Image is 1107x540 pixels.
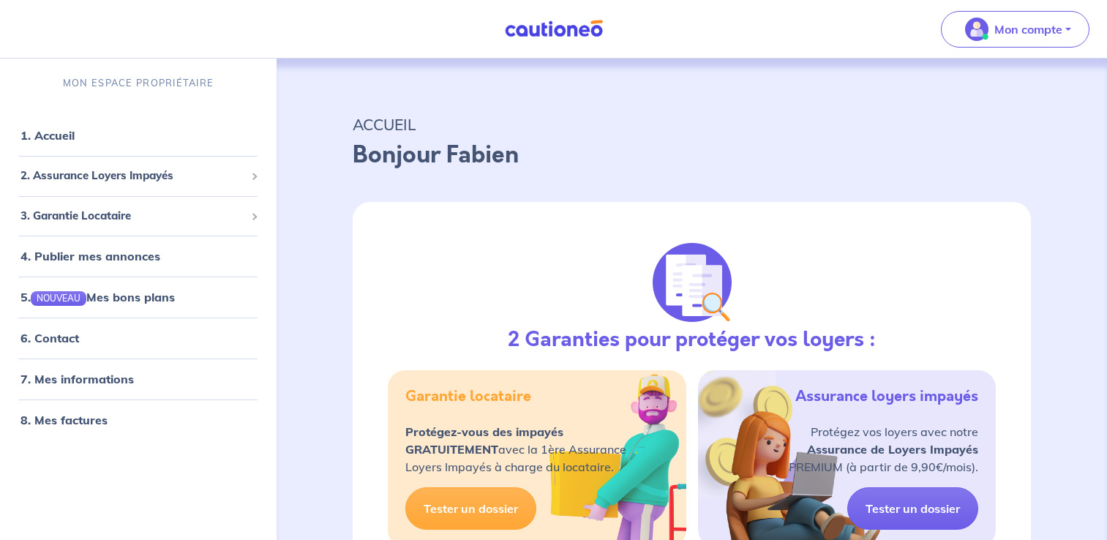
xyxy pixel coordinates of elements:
[965,18,988,41] img: illu_account_valid_menu.svg
[63,76,214,90] p: MON ESPACE PROPRIÉTAIRE
[847,487,978,530] a: Tester un dossier
[6,202,271,230] div: 3. Garantie Locataire
[499,20,609,38] img: Cautioneo
[508,328,876,353] h3: 2 Garanties pour protéger vos loyers :
[6,282,271,312] div: 5.NOUVEAUMes bons plans
[20,249,160,263] a: 4. Publier mes annonces
[353,138,1031,173] p: Bonjour Fabien
[6,121,271,150] div: 1. Accueil
[20,290,175,304] a: 5.NOUVEAUMes bons plans
[795,388,978,405] h5: Assurance loyers impayés
[20,168,245,184] span: 2. Assurance Loyers Impayés
[353,111,1031,138] p: ACCUEIL
[20,413,108,427] a: 8. Mes factures
[6,405,271,435] div: 8. Mes factures
[6,162,271,190] div: 2. Assurance Loyers Impayés
[994,20,1062,38] p: Mon compte
[807,442,978,457] strong: Assurance de Loyers Impayés
[653,243,732,322] img: justif-loupe
[6,241,271,271] div: 4. Publier mes annonces
[6,323,271,353] div: 6. Contact
[20,331,79,345] a: 6. Contact
[405,388,531,405] h5: Garantie locataire
[20,208,245,225] span: 3. Garantie Locataire
[941,11,1089,48] button: illu_account_valid_menu.svgMon compte
[405,424,563,457] strong: Protégez-vous des impayés GRATUITEMENT
[20,372,134,386] a: 7. Mes informations
[6,364,271,394] div: 7. Mes informations
[405,487,536,530] a: Tester un dossier
[20,128,75,143] a: 1. Accueil
[405,423,626,476] p: avec la 1ère Assurance Loyers Impayés à charge du locataire.
[789,423,978,476] p: Protégez vos loyers avec notre PREMIUM (à partir de 9,90€/mois).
